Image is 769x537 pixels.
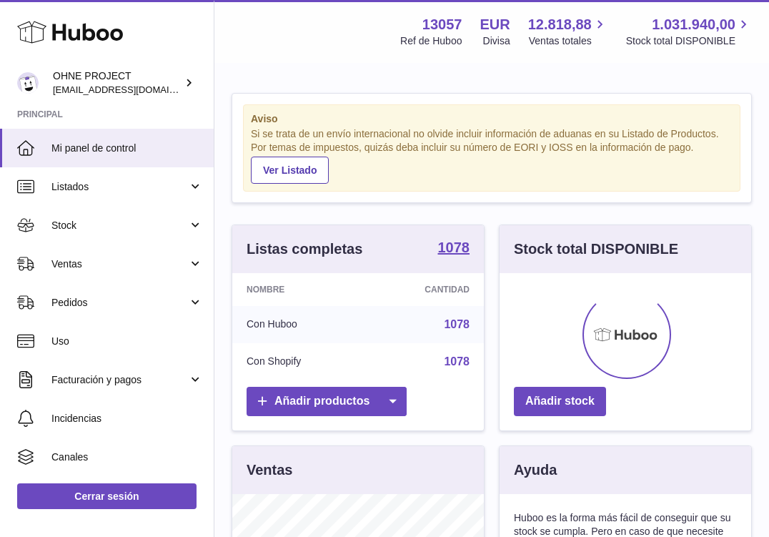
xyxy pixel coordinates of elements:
span: Ventas totales [529,34,608,48]
a: Ver Listado [251,157,329,184]
h3: Listas completas [247,240,362,259]
a: Cerrar sesión [17,483,197,509]
strong: Aviso [251,112,733,126]
a: 1.031.940,00 Stock total DISPONIBLE [626,15,752,48]
th: Nombre [232,273,366,306]
span: Listados [51,180,188,194]
div: Si se trata de un envío internacional no olvide incluir información de aduanas en su Listado de P... [251,127,733,183]
h3: Ventas [247,460,292,480]
a: Añadir stock [514,387,606,416]
strong: 1078 [438,240,470,255]
strong: 13057 [422,15,462,34]
a: 1078 [438,240,470,257]
h3: Ayuda [514,460,557,480]
span: Pedidos [51,296,188,310]
img: support@ohneproject.com [17,72,39,94]
a: 1078 [444,355,470,368]
span: Stock [51,219,188,232]
td: Con Huboo [232,306,366,343]
span: 12.818,88 [528,15,592,34]
th: Cantidad [366,273,484,306]
span: Stock total DISPONIBLE [626,34,752,48]
span: Mi panel de control [51,142,203,155]
strong: EUR [480,15,510,34]
span: Canales [51,450,203,464]
a: Añadir productos [247,387,407,416]
span: Incidencias [51,412,203,425]
div: Divisa [483,34,510,48]
h3: Stock total DISPONIBLE [514,240,678,259]
span: [EMAIL_ADDRESS][DOMAIN_NAME] [53,84,210,95]
div: Ref de Huboo [400,34,462,48]
span: Ventas [51,257,188,271]
div: OHNE PROJECT [53,69,182,97]
span: Facturación y pagos [51,373,188,387]
span: Uso [51,335,203,348]
span: 1.031.940,00 [652,15,735,34]
a: 1078 [444,318,470,330]
td: Con Shopify [232,343,366,380]
a: 12.818,88 Ventas totales [528,15,608,48]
